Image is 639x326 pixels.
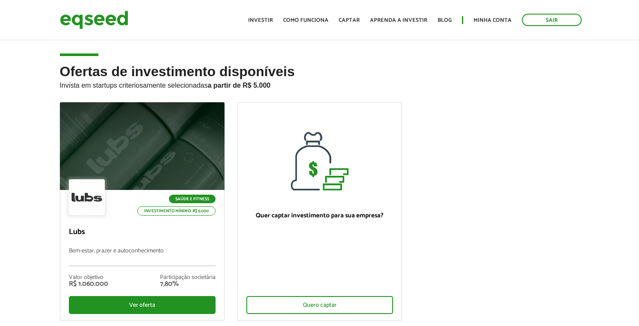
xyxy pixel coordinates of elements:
[69,248,216,266] p: Bem-estar, prazer e autoconhecimento
[339,18,360,23] a: Captar
[60,64,580,102] h2: Ofertas de investimento disponíveis
[370,18,427,23] a: Aprenda a investir
[60,102,225,320] a: Saúde e Fitness Investimento mínimo: R$ 5.000 Lubs Bem-estar, prazer e autoconhecimento Valor obj...
[283,18,328,23] a: Como funciona
[69,228,216,237] p: Lubs
[69,275,108,281] div: Valor objetivo
[237,102,402,321] a: Quer captar investimento para sua empresa? Quero captar
[207,82,270,89] strong: a partir de R$ 5.000
[473,18,512,23] a: Minha conta
[246,296,393,314] div: Quero captar
[169,195,216,203] p: Saúde e Fitness
[60,79,580,89] p: Invista em startups criteriosamente selecionadas
[246,212,393,219] p: Quer captar investimento para sua empresa?
[522,14,582,26] a: Sair
[160,275,216,281] div: Participação societária
[438,18,452,23] a: Blog
[248,18,273,23] a: Investir
[69,281,108,287] div: R$ 1.060.000
[137,206,216,216] p: Investimento mínimo: R$ 5.000
[69,296,216,314] div: Ver oferta
[60,9,128,31] img: EqSeed
[160,281,216,287] div: 7,80%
